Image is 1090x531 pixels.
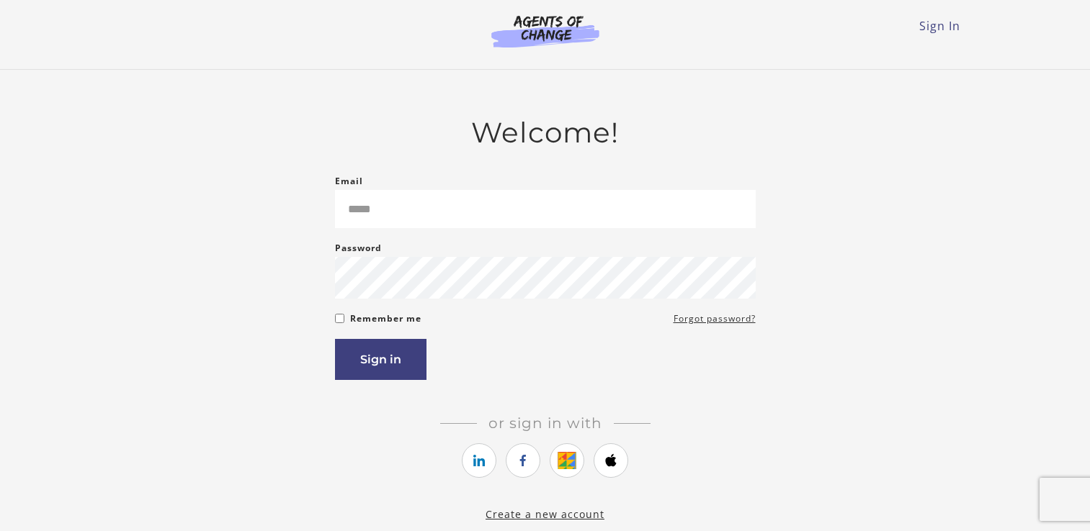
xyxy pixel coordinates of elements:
label: Remember me [350,310,421,327]
label: Email [335,173,363,190]
span: Or sign in with [477,414,614,432]
a: Forgot password? [674,310,756,327]
a: https://courses.thinkific.com/users/auth/google?ss%5Breferral%5D=&ss%5Buser_return_to%5D=&ss%5Bvi... [550,443,584,478]
a: Sign In [919,18,960,34]
img: Agents of Change Logo [476,14,615,47]
h2: Welcome! [335,116,756,150]
a: https://courses.thinkific.com/users/auth/apple?ss%5Breferral%5D=&ss%5Buser_return_to%5D=&ss%5Bvis... [594,443,628,478]
a: Create a new account [486,507,604,521]
a: https://courses.thinkific.com/users/auth/linkedin?ss%5Breferral%5D=&ss%5Buser_return_to%5D=&ss%5B... [462,443,496,478]
a: https://courses.thinkific.com/users/auth/facebook?ss%5Breferral%5D=&ss%5Buser_return_to%5D=&ss%5B... [506,443,540,478]
label: Password [335,240,382,257]
button: Sign in [335,339,426,380]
